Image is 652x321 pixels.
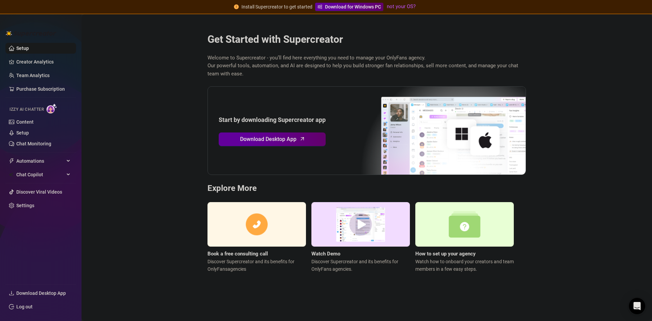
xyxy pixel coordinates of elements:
img: AI Chatter [47,104,57,113]
a: Download for Windows PC [315,3,383,11]
strong: Watch Demo [311,251,340,257]
h2: Get Started with Supercreator [207,33,526,46]
strong: How to set up your agency [415,251,476,257]
span: Download Desktop App [240,135,296,143]
a: Creator Analytics [16,56,71,67]
span: Discover Supercreator and its benefits for OnlyFans agencies. [311,258,410,273]
a: Content [16,119,34,125]
img: logo-BBDzfeDw.svg [5,30,56,37]
img: download app [356,87,526,175]
span: Chat Copilot [16,169,65,180]
div: Open Intercom Messenger [629,298,645,314]
span: Izzy AI Chatter [10,106,44,113]
strong: Start by downloading Supercreator app [219,116,326,123]
span: windows [318,4,322,9]
a: Purchase Subscription [16,84,71,94]
a: not your OS? [387,3,416,10]
a: Download Desktop Apparrow-up [219,132,326,146]
a: Team Analytics [16,73,50,78]
span: Welcome to Supercreator - you’ll find here everything you need to manage your OnlyFans agency. Ou... [207,54,526,78]
span: Discover Supercreator and its benefits for OnlyFans agencies [207,258,306,273]
span: arrow-up [298,135,306,143]
span: Watch how to onboard your creators and team members in a few easy steps. [415,258,514,273]
span: Download Desktop App [16,290,66,296]
span: Download for Windows PC [325,3,381,11]
span: exclamation-circle [234,4,239,9]
span: thunderbolt [9,158,14,164]
span: download [9,290,14,296]
a: Log out [16,304,33,309]
a: Watch DemoDiscover Supercreator and its benefits for OnlyFans agencies. [311,202,410,273]
strong: Book a free consulting call [207,251,268,257]
a: Chat Monitoring [16,141,51,146]
span: Automations [16,156,65,166]
a: Setup [16,130,29,136]
span: Install Supercreator to get started [241,4,312,10]
a: How to set up your agencyWatch how to onboard your creators and team members in a few easy steps. [415,202,514,273]
img: Chat Copilot [9,172,13,177]
img: consulting call [207,202,306,247]
a: Book a free consulting callDiscover Supercreator and its benefits for OnlyFansagencies [207,202,306,273]
a: Discover Viral Videos [16,189,62,195]
a: Setup [16,46,29,51]
a: Settings [16,203,34,208]
img: supercreator demo [311,202,410,247]
img: setup agency guide [415,202,514,247]
h3: Explore More [207,183,526,194]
